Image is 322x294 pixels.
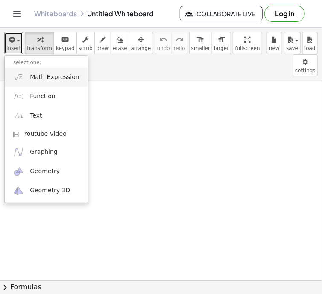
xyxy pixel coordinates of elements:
a: Function [5,87,88,106]
a: Youtube Video [5,126,88,143]
span: smaller [191,45,210,51]
button: redoredo [172,32,187,54]
span: scrub [79,45,93,51]
button: settings [293,54,318,76]
span: settings [295,68,316,73]
a: Text [5,106,88,125]
button: draw [94,32,111,54]
button: Collaborate Live [180,6,263,21]
span: Function [30,92,56,101]
span: larger [214,45,229,51]
li: select one: [5,58,88,68]
a: Geometry [5,162,88,181]
span: insert [6,45,21,51]
span: keypad [56,45,75,51]
span: new [269,45,280,51]
button: insert [4,32,23,54]
button: fullscreen [233,32,262,54]
button: format_sizelarger [212,32,231,54]
button: load [302,32,318,54]
img: ggb-geometry.svg [13,166,24,177]
i: format_size [196,35,205,45]
span: save [286,45,298,51]
span: redo [174,45,185,51]
i: format_size [217,35,225,45]
i: undo [159,35,167,45]
button: new [267,32,282,54]
button: scrub [76,32,95,54]
span: fullscreen [235,45,260,51]
button: save [284,32,301,54]
span: Geometry [30,167,60,176]
button: arrange [129,32,153,54]
span: erase [113,45,127,51]
button: Toggle navigation [10,7,24,21]
i: redo [176,35,184,45]
a: Geometry 3D [5,181,88,200]
button: erase [111,32,129,54]
img: f_x.png [13,91,24,102]
span: arrange [131,45,151,51]
span: Text [30,112,42,120]
span: Math Expression [30,73,79,82]
button: undoundo [155,32,172,54]
img: ggb-graphing.svg [13,147,24,157]
button: keyboardkeypad [54,32,77,54]
span: Geometry 3D [30,186,70,195]
a: Whiteboards [34,9,77,18]
button: transform [25,32,54,54]
span: Collaborate Live [187,10,255,18]
span: draw [97,45,109,51]
a: Math Expression [5,68,88,87]
img: sqrt_x.png [13,72,24,82]
span: load [304,45,316,51]
span: transform [27,45,52,51]
i: keyboard [61,35,69,45]
span: Youtube Video [24,130,67,138]
button: format_sizesmaller [189,32,212,54]
img: Aa.png [13,110,24,121]
img: ggb-3d.svg [13,185,24,196]
span: undo [157,45,170,51]
button: Log in [264,6,305,22]
span: Graphing [30,148,58,156]
a: Graphing [5,142,88,162]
